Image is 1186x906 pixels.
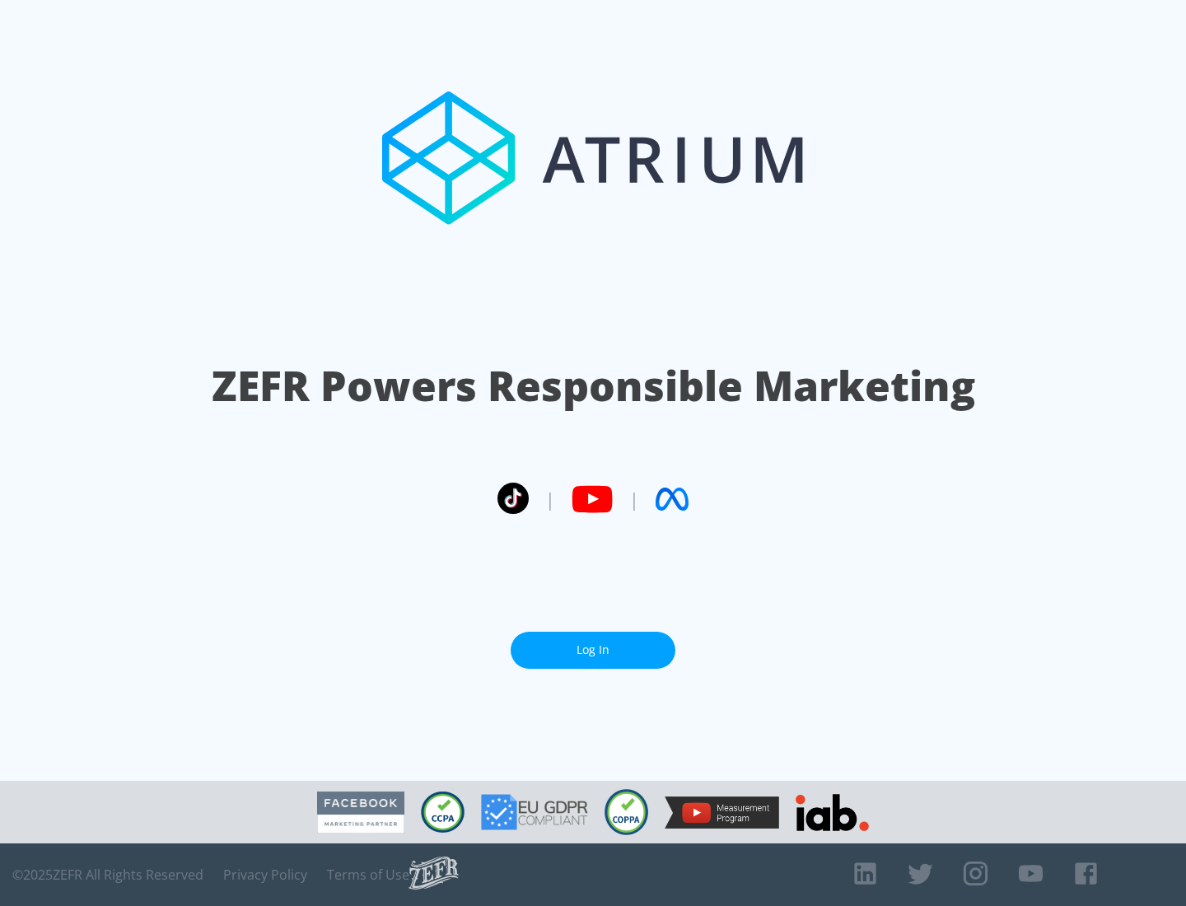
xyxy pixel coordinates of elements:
span: © 2025 ZEFR All Rights Reserved [12,866,203,883]
img: YouTube Measurement Program [665,796,779,829]
span: | [629,487,639,511]
a: Log In [511,632,675,669]
span: | [545,487,555,511]
img: IAB [796,794,869,831]
h1: ZEFR Powers Responsible Marketing [212,357,975,414]
img: COPPA Compliant [605,789,648,835]
a: Privacy Policy [223,866,307,883]
img: CCPA Compliant [421,792,465,833]
img: Facebook Marketing Partner [317,792,404,834]
a: Terms of Use [327,866,409,883]
img: GDPR Compliant [481,794,588,830]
